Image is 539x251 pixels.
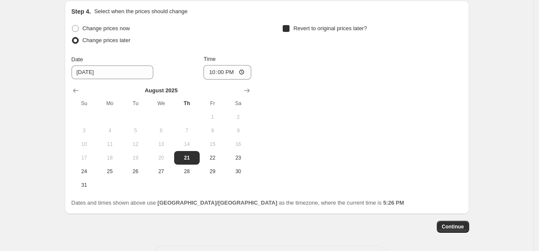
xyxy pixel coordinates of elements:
button: Monday August 25 2025 [97,165,123,178]
button: Sunday August 24 2025 [72,165,97,178]
button: Friday August 8 2025 [200,124,225,137]
button: Wednesday August 27 2025 [148,165,174,178]
span: Su [75,100,94,107]
button: Wednesday August 13 2025 [148,137,174,151]
span: Time [204,56,215,62]
button: Thursday August 7 2025 [174,124,200,137]
span: Change prices later [83,37,131,43]
button: Friday August 22 2025 [200,151,225,165]
button: Saturday August 16 2025 [225,137,251,151]
span: 28 [178,168,196,175]
b: 5:26 PM [383,200,404,206]
input: 8/21/2025 [72,66,153,79]
span: 25 [100,168,119,175]
span: Fr [203,100,222,107]
span: 19 [126,154,145,161]
span: 30 [229,168,247,175]
button: Friday August 29 2025 [200,165,225,178]
button: Sunday August 17 2025 [72,151,97,165]
button: Monday August 18 2025 [97,151,123,165]
button: Friday August 1 2025 [200,110,225,124]
button: Thursday August 14 2025 [174,137,200,151]
button: Saturday August 9 2025 [225,124,251,137]
span: 27 [152,168,170,175]
span: Th [178,100,196,107]
button: Monday August 4 2025 [97,124,123,137]
span: 16 [229,141,247,148]
button: Tuesday August 26 2025 [123,165,148,178]
input: 12:00 [204,65,251,80]
b: [GEOGRAPHIC_DATA]/[GEOGRAPHIC_DATA] [158,200,277,206]
button: Tuesday August 12 2025 [123,137,148,151]
span: 26 [126,168,145,175]
span: Continue [442,223,464,230]
span: 3 [75,127,94,134]
span: 11 [100,141,119,148]
span: 6 [152,127,170,134]
button: Monday August 11 2025 [97,137,123,151]
span: 7 [178,127,196,134]
span: 18 [100,154,119,161]
span: 4 [100,127,119,134]
span: 12 [126,141,145,148]
th: Tuesday [123,97,148,110]
button: Continue [437,221,469,233]
span: 5 [126,127,145,134]
span: 17 [75,154,94,161]
button: Tuesday August 5 2025 [123,124,148,137]
th: Sunday [72,97,97,110]
span: Dates and times shown above use as the timezone, where the current time is [72,200,404,206]
th: Saturday [225,97,251,110]
button: Sunday August 10 2025 [72,137,97,151]
span: 22 [203,154,222,161]
span: We [152,100,170,107]
th: Monday [97,97,123,110]
button: Thursday August 28 2025 [174,165,200,178]
th: Friday [200,97,225,110]
span: 10 [75,141,94,148]
span: 20 [152,154,170,161]
button: Sunday August 3 2025 [72,124,97,137]
button: Show previous month, July 2025 [70,85,82,97]
button: Today Thursday August 21 2025 [174,151,200,165]
span: 1 [203,114,222,120]
button: Show next month, September 2025 [241,85,253,97]
span: Mo [100,100,119,107]
button: Tuesday August 19 2025 [123,151,148,165]
button: Friday August 15 2025 [200,137,225,151]
span: 29 [203,168,222,175]
span: 2 [229,114,247,120]
button: Wednesday August 6 2025 [148,124,174,137]
span: Change prices now [83,25,130,31]
button: Wednesday August 20 2025 [148,151,174,165]
span: 31 [75,182,94,188]
span: 24 [75,168,94,175]
th: Wednesday [148,97,174,110]
span: 15 [203,141,222,148]
span: 8 [203,127,222,134]
h2: Step 4. [72,7,91,16]
button: Saturday August 2 2025 [225,110,251,124]
span: 21 [178,154,196,161]
button: Saturday August 30 2025 [225,165,251,178]
span: Sa [229,100,247,107]
span: 13 [152,141,170,148]
span: Tu [126,100,145,107]
button: Sunday August 31 2025 [72,178,97,192]
p: Select when the prices should change [94,7,187,16]
button: Saturday August 23 2025 [225,151,251,165]
span: 9 [229,127,247,134]
th: Thursday [174,97,200,110]
span: 14 [178,141,196,148]
span: 23 [229,154,247,161]
span: Date [72,56,83,63]
span: Revert to original prices later? [293,25,367,31]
